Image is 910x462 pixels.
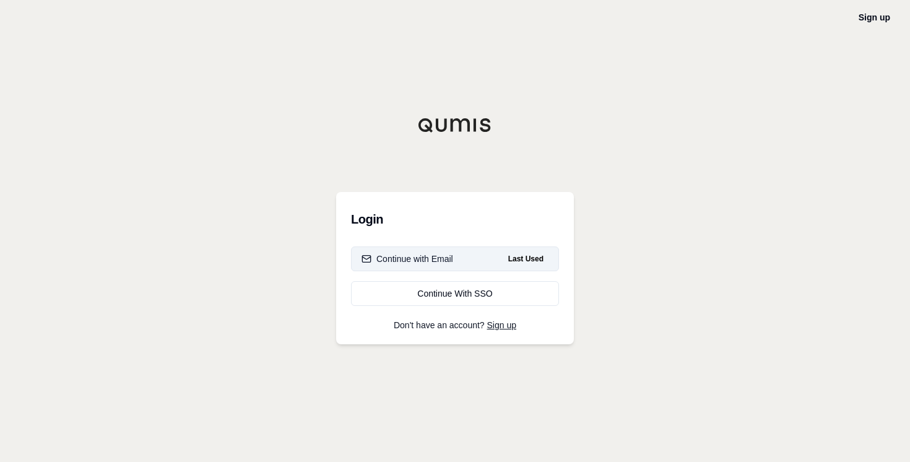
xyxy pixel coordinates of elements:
div: Continue with Email [362,253,453,265]
img: Qumis [418,118,492,133]
div: Continue With SSO [362,287,548,300]
a: Sign up [487,320,516,330]
p: Don't have an account? [351,321,559,329]
a: Continue With SSO [351,281,559,306]
h3: Login [351,207,559,232]
a: Sign up [859,12,890,22]
button: Continue with EmailLast Used [351,246,559,271]
span: Last Used [503,251,548,266]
